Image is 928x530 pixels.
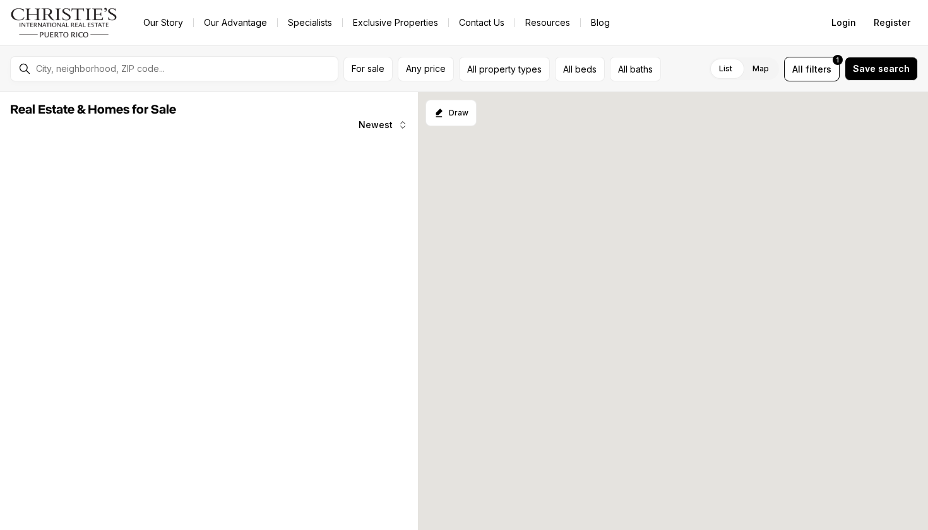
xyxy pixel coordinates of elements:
[343,14,448,32] a: Exclusive Properties
[10,103,176,116] span: Real Estate & Homes for Sale
[425,100,477,126] button: Start drawing
[610,57,661,81] button: All baths
[352,64,384,74] span: For sale
[10,8,118,38] img: logo
[194,14,277,32] a: Our Advantage
[836,55,839,65] span: 1
[406,64,446,74] span: Any price
[845,57,918,81] button: Save search
[515,14,580,32] a: Resources
[853,64,910,74] span: Save search
[806,62,831,76] span: filters
[831,18,856,28] span: Login
[343,57,393,81] button: For sale
[359,120,393,130] span: Newest
[792,62,803,76] span: All
[784,57,840,81] button: Allfilters1
[866,10,918,35] button: Register
[278,14,342,32] a: Specialists
[581,14,620,32] a: Blog
[398,57,454,81] button: Any price
[449,14,515,32] button: Contact Us
[709,57,742,80] label: List
[351,112,415,138] button: Newest
[459,57,550,81] button: All property types
[555,57,605,81] button: All beds
[824,10,864,35] button: Login
[874,18,910,28] span: Register
[742,57,779,80] label: Map
[133,14,193,32] a: Our Story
